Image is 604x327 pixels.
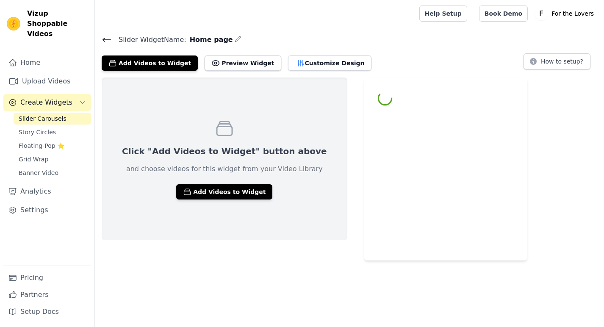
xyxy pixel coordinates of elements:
[27,8,88,39] span: Vizup Shoppable Videos
[524,53,590,69] button: How to setup?
[122,145,327,157] p: Click "Add Videos to Widget" button above
[524,59,590,67] a: How to setup?
[20,97,72,108] span: Create Widgets
[419,6,467,22] a: Help Setup
[288,55,371,71] button: Customize Design
[3,286,91,303] a: Partners
[14,113,91,125] a: Slider Carousels
[3,54,91,71] a: Home
[19,114,66,123] span: Slider Carousels
[14,153,91,165] a: Grid Wrap
[3,73,91,90] a: Upload Videos
[14,167,91,179] a: Banner Video
[14,126,91,138] a: Story Circles
[126,164,323,174] p: and choose videos for this widget from your Video Library
[7,17,20,30] img: Vizup
[3,183,91,200] a: Analytics
[539,9,543,18] text: F
[14,140,91,152] a: Floating-Pop ⭐
[3,303,91,320] a: Setup Docs
[205,55,281,71] button: Preview Widget
[235,34,241,45] div: Edit Name
[102,55,198,71] button: Add Videos to Widget
[112,35,186,45] span: Slider Widget Name:
[479,6,528,22] a: Book Demo
[19,128,56,136] span: Story Circles
[19,141,64,150] span: Floating-Pop ⭐
[535,6,597,21] button: F For the Lovers
[186,35,233,45] span: Home page
[548,6,597,21] p: For the Lovers
[3,269,91,286] a: Pricing
[3,202,91,219] a: Settings
[3,94,91,111] button: Create Widgets
[19,169,58,177] span: Banner Video
[19,155,48,163] span: Grid Wrap
[176,184,272,200] button: Add Videos to Widget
